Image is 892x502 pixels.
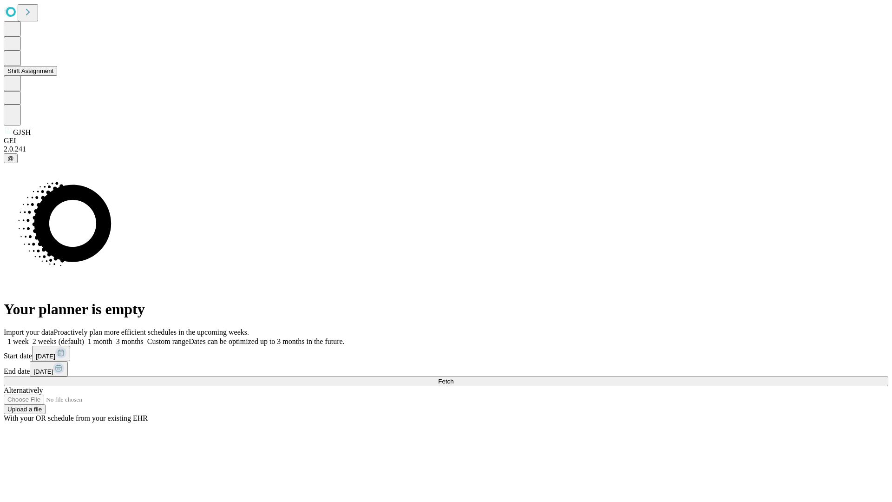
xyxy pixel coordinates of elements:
[147,337,189,345] span: Custom range
[4,414,148,422] span: With your OR schedule from your existing EHR
[36,353,55,360] span: [DATE]
[438,378,453,385] span: Fetch
[189,337,344,345] span: Dates can be optimized up to 3 months in the future.
[4,346,888,361] div: Start date
[33,368,53,375] span: [DATE]
[88,337,112,345] span: 1 month
[4,386,43,394] span: Alternatively
[54,328,249,336] span: Proactively plan more efficient schedules in the upcoming weeks.
[30,361,68,376] button: [DATE]
[4,376,888,386] button: Fetch
[4,328,54,336] span: Import your data
[4,153,18,163] button: @
[33,337,84,345] span: 2 weeks (default)
[116,337,144,345] span: 3 months
[7,155,14,162] span: @
[4,145,888,153] div: 2.0.241
[4,137,888,145] div: GEI
[4,66,57,76] button: Shift Assignment
[7,337,29,345] span: 1 week
[4,404,46,414] button: Upload a file
[4,361,888,376] div: End date
[4,301,888,318] h1: Your planner is empty
[32,346,70,361] button: [DATE]
[13,128,31,136] span: GJSH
